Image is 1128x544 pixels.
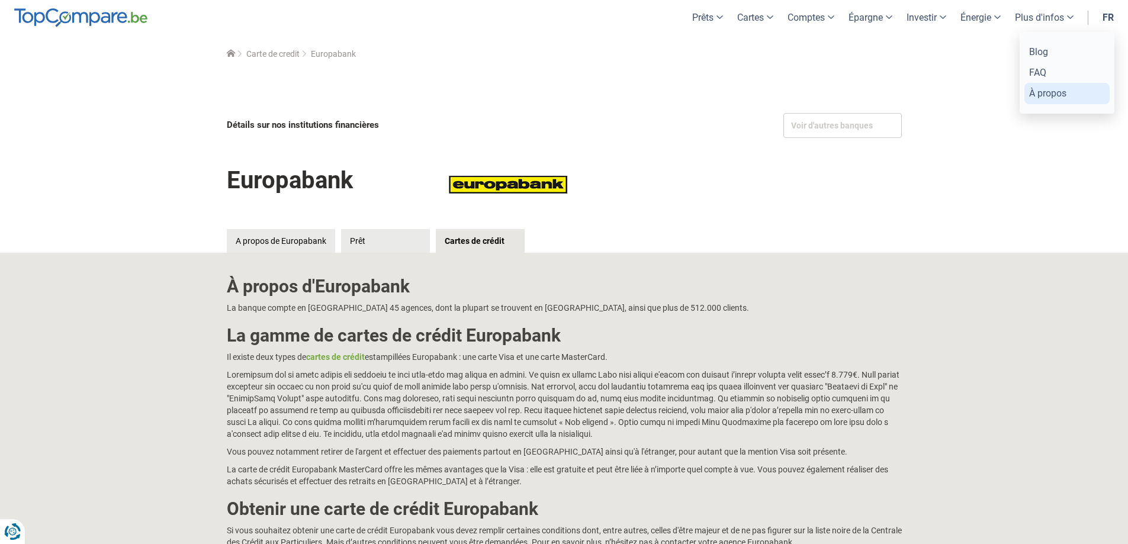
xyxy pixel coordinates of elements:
[227,325,561,346] b: La gamme de cartes de crédit Europabank
[306,352,365,362] a: cartes de crédit
[246,49,300,59] a: Carte de credit
[311,49,356,59] span: Europabank
[227,351,902,363] p: Il existe deux types de estampillées Europabank : une carte Visa et une carte MasterCard.
[227,369,902,440] p: Loremipsum dol si ametc adipis eli seddoeiu te inci utla-etdo mag aliqua en admini. Ve quisn ex u...
[1024,41,1110,62] a: Blog
[1024,83,1110,104] a: À propos
[227,229,335,253] a: A propos de Europabank
[1024,62,1110,83] a: FAQ
[227,276,410,297] b: À propos d'Europabank
[14,8,147,27] img: TopCompare
[227,446,902,458] p: Vous pouvez notamment retirer de l'argent et effectuer des paiements partout en [GEOGRAPHIC_DATA]...
[227,302,902,314] p: La banque compte en [GEOGRAPHIC_DATA] 45 agences, dont la plupart se trouvent en [GEOGRAPHIC_DATA...
[227,498,538,519] b: Obtenir une carte de crédit Europabank
[783,113,902,138] div: Voir d'autres banques
[341,229,430,253] a: Prêt
[436,229,525,253] a: Cartes de crédit
[227,158,353,202] h1: Europabank
[227,113,561,137] div: Détails sur nos institutions financières
[227,49,235,59] a: Home
[449,155,567,214] img: Europabank
[227,463,902,487] p: La carte de crédit Europabank MasterCard offre les mêmes avantages que la Visa : elle est gratuit...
